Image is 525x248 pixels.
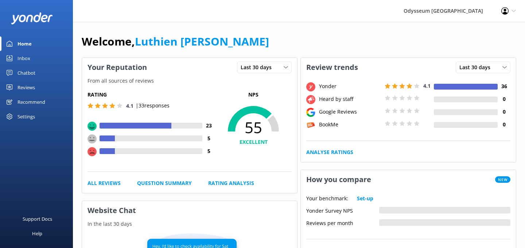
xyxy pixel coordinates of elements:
[11,12,53,24] img: yonder-white-logo.png
[317,82,383,90] div: Yonder
[241,63,276,71] span: Last 30 days
[82,201,297,220] h3: Website Chat
[32,226,42,241] div: Help
[498,82,510,90] h4: 36
[82,33,269,50] h1: Welcome,
[306,194,348,202] p: Your benchmark:
[82,77,297,85] p: From all sources of reviews
[87,179,121,187] a: All Reviews
[357,194,373,202] a: Set-up
[137,179,192,187] a: Question Summary
[23,212,52,226] div: Support Docs
[306,207,379,213] div: Yonder Survey NPS
[423,82,431,89] span: 4.1
[202,134,215,142] h4: 5
[498,121,510,129] h4: 0
[215,138,292,146] h4: EXCELLENT
[208,179,254,187] a: Rating Analysis
[459,63,495,71] span: Last 30 days
[17,51,30,66] div: Inbox
[317,121,383,129] div: BookMe
[202,122,215,130] h4: 23
[87,91,215,99] h5: Rating
[17,80,35,95] div: Reviews
[301,170,377,189] h3: How you compare
[215,118,292,137] span: 55
[17,109,35,124] div: Settings
[306,219,379,226] div: Reviews per month
[17,95,45,109] div: Recommend
[82,58,152,77] h3: Your Reputation
[215,91,292,99] p: NPS
[301,58,363,77] h3: Review trends
[17,36,32,51] div: Home
[317,108,383,116] div: Google Reviews
[306,148,353,156] a: Analyse Ratings
[202,147,215,155] h4: 5
[135,34,269,49] a: Luthien [PERSON_NAME]
[126,102,133,109] span: 4.1
[498,108,510,116] h4: 0
[317,95,383,103] div: Heard by staff
[495,176,510,183] span: New
[136,102,170,110] p: | 33 responses
[82,220,297,228] p: In the last 30 days
[17,66,35,80] div: Chatbot
[498,95,510,103] h4: 0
